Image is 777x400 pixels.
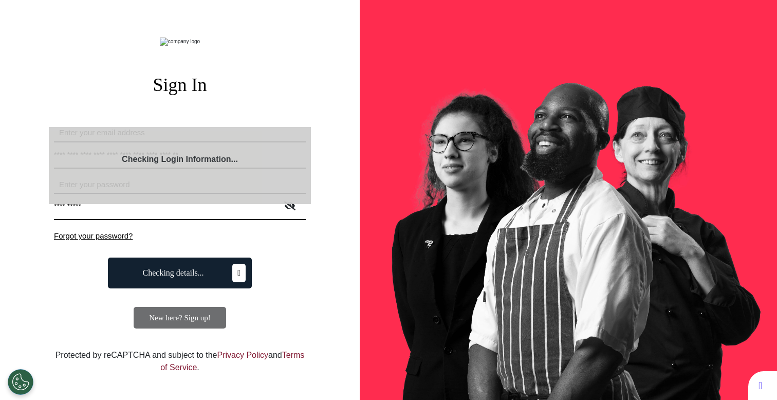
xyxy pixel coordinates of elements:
[8,369,33,395] button: Open Preferences
[54,349,306,374] div: Protected by reCAPTCHA and subject to the and .
[143,269,204,277] span: Checking details...
[149,314,211,322] span: New here? Sign up!
[54,231,133,240] span: Forgot your password?
[108,258,252,288] button: Checking details...
[217,351,268,359] a: Privacy Policy
[160,38,200,46] img: company logo
[49,153,311,166] div: Checking Login Information...
[54,74,306,96] h2: Sign In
